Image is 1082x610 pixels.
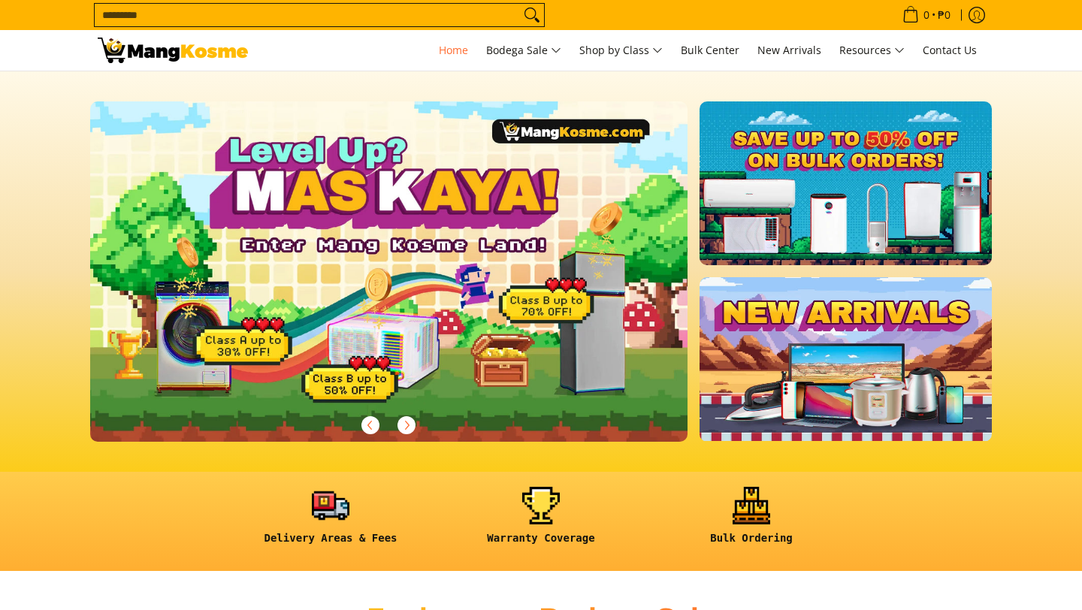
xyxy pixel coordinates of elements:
[354,409,387,442] button: Previous
[681,43,739,57] span: Bulk Center
[579,41,663,60] span: Shop by Class
[443,487,639,557] a: <h6><strong>Warranty Coverage</strong></h6>
[898,7,955,23] span: •
[839,41,905,60] span: Resources
[832,30,912,71] a: Resources
[750,30,829,71] a: New Arrivals
[673,30,747,71] a: Bulk Center
[923,43,977,57] span: Contact Us
[439,43,468,57] span: Home
[90,101,688,442] img: Gaming desktop banner
[520,4,544,26] button: Search
[757,43,821,57] span: New Arrivals
[98,38,248,63] img: Mang Kosme: Your Home Appliances Warehouse Sale Partner!
[479,30,569,71] a: Bodega Sale
[486,41,561,60] span: Bodega Sale
[915,30,984,71] a: Contact Us
[390,409,423,442] button: Next
[935,10,953,20] span: ₱0
[654,487,849,557] a: <h6><strong>Bulk Ordering</strong></h6>
[431,30,476,71] a: Home
[263,30,984,71] nav: Main Menu
[233,487,428,557] a: <h6><strong>Delivery Areas & Fees</strong></h6>
[572,30,670,71] a: Shop by Class
[921,10,932,20] span: 0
